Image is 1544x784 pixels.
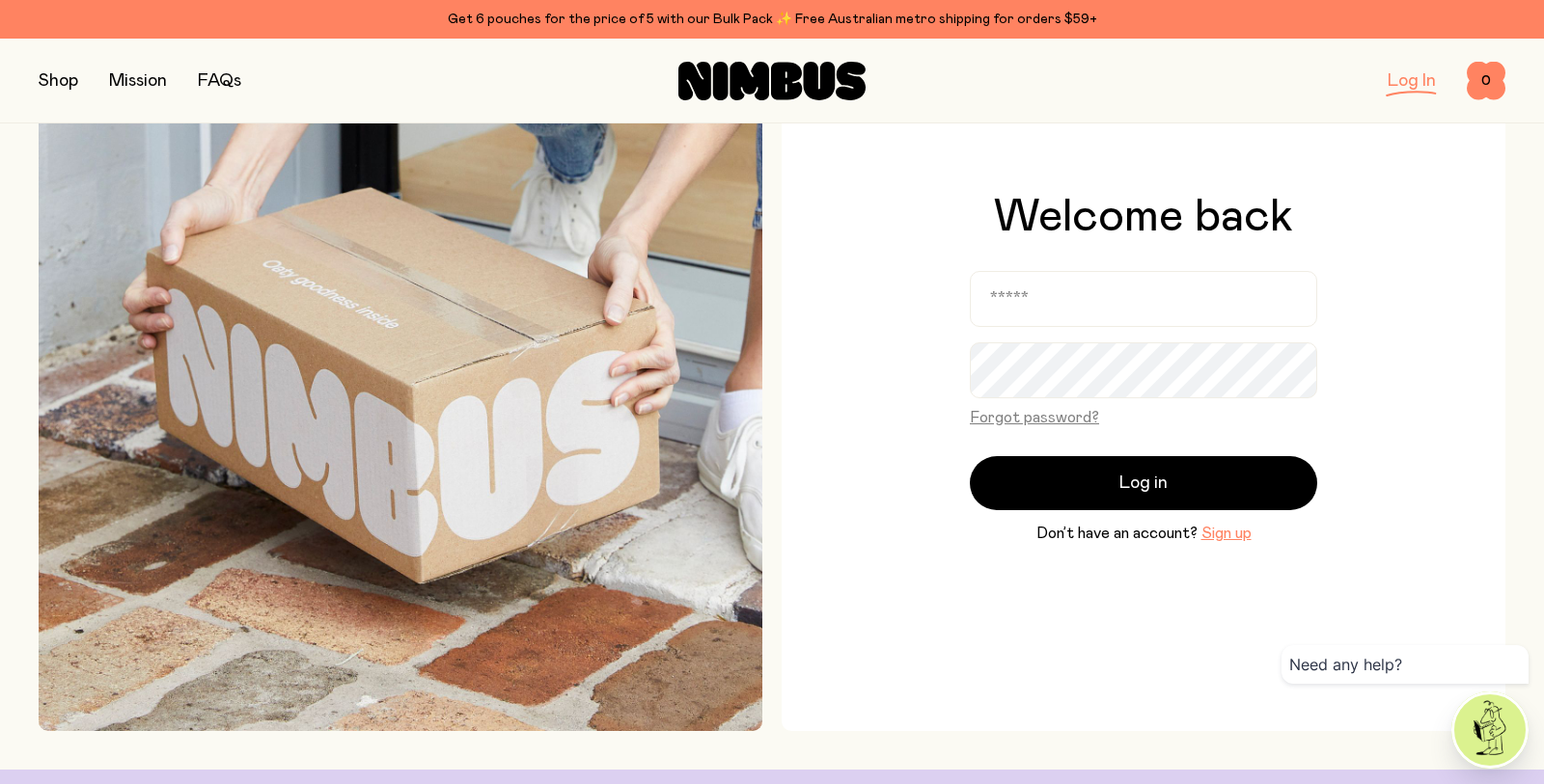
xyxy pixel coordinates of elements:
a: FAQs [198,72,241,90]
img: Picking up Nimbus mailer from doorstep [39,8,762,731]
span: Log in [1119,470,1168,497]
button: 0 [1467,62,1505,100]
button: Sign up [1201,522,1252,545]
img: agent [1454,694,1526,766]
button: Log in [970,456,1317,510]
div: Need any help? [1282,645,1529,684]
button: Forgot password? [970,406,1099,429]
div: Get 6 pouches for the price of 5 with our Bulk Pack ✨ Free Australian metro shipping for orders $59+ [39,8,1505,31]
a: Log In [1388,72,1436,90]
a: Mission [109,72,167,90]
span: Don’t have an account? [1036,522,1198,545]
h1: Welcome back [994,194,1293,240]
